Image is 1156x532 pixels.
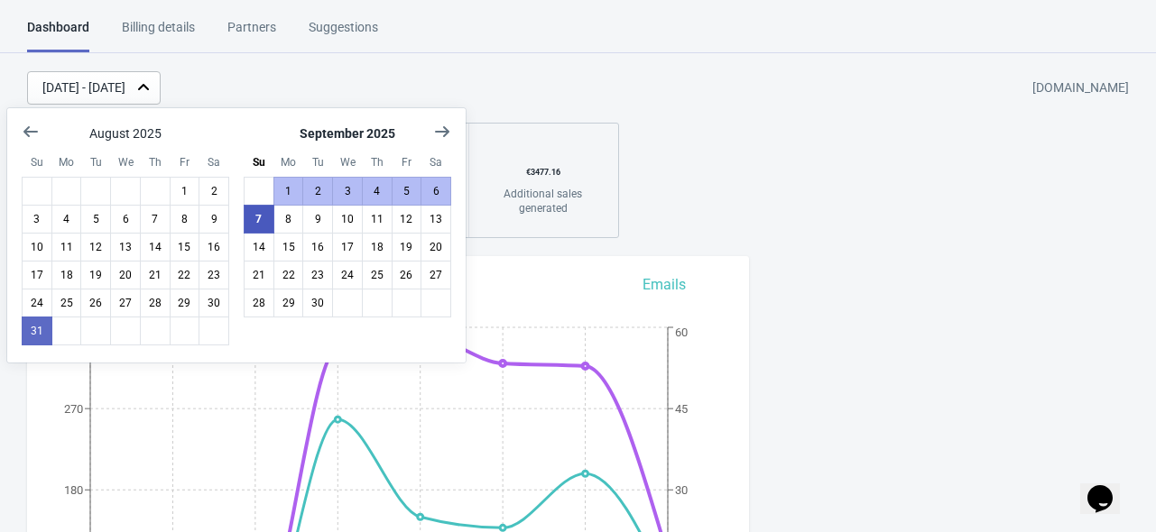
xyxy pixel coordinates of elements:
button: September 29 2025 [273,289,304,317]
div: Suggestions [309,18,378,50]
div: Dashboard [27,18,89,52]
div: Additional sales generated [487,187,598,216]
button: Show next month, October 2025 [426,115,458,148]
div: Thursday [140,147,171,178]
button: September 23 2025 [302,261,333,289]
div: [DOMAIN_NAME] [1032,72,1129,105]
button: August 23 2025 [199,261,229,289]
div: Sunday [244,147,274,178]
button: September 12 2025 [392,205,422,234]
button: August 14 2025 [140,233,171,261]
button: September 20 2025 [421,233,451,261]
button: August 28 2025 [140,289,171,317]
button: Today September 7 2025 [244,205,274,234]
button: September 17 2025 [332,233,363,261]
button: August 4 2025 [51,205,82,234]
div: Saturday [199,147,229,178]
button: August 1 2025 [170,177,200,206]
tspan: 45 [675,402,688,416]
div: Billing details [122,18,195,50]
button: September 19 2025 [392,233,422,261]
div: Wednesday [110,147,141,178]
button: September 26 2025 [392,261,422,289]
div: [DATE] - [DATE] [42,78,125,97]
div: Friday [170,147,200,178]
button: September 3 2025 [332,177,363,206]
button: August 2 2025 [199,177,229,206]
button: September 27 2025 [421,261,451,289]
button: August 21 2025 [140,261,171,289]
button: August 8 2025 [170,205,200,234]
button: September 16 2025 [302,233,333,261]
button: August 12 2025 [80,233,111,261]
button: August 7 2025 [140,205,171,234]
div: Wednesday [332,147,363,178]
button: August 24 2025 [22,289,52,317]
button: September 28 2025 [244,289,274,317]
button: August 3 2025 [22,205,52,234]
button: August 15 2025 [170,233,200,261]
button: September 6 2025 [421,177,451,206]
tspan: 270 [64,402,83,416]
div: Tuesday [80,147,111,178]
button: September 15 2025 [273,233,304,261]
button: August 20 2025 [110,261,141,289]
div: Partners [227,18,276,50]
tspan: 180 [64,483,83,497]
div: Sunday [22,147,52,178]
button: August 5 2025 [80,205,111,234]
button: Show previous month, July 2025 [14,115,47,148]
button: September 22 2025 [273,261,304,289]
button: August 6 2025 [110,205,141,234]
button: August 30 2025 [199,289,229,317]
button: August 16 2025 [199,233,229,261]
div: € 3477.16 [487,158,598,187]
button: August 25 2025 [51,289,82,317]
button: August 19 2025 [80,261,111,289]
button: August 10 2025 [22,233,52,261]
button: August 18 2025 [51,261,82,289]
div: Monday [273,147,304,178]
button: September 10 2025 [332,205,363,234]
button: September 4 2025 [362,177,393,206]
button: September 8 2025 [273,205,304,234]
button: September 13 2025 [421,205,451,234]
button: September 24 2025 [332,261,363,289]
button: September 2 2025 [302,177,333,206]
iframe: chat widget [1080,460,1138,514]
tspan: 30 [675,483,688,497]
button: September 11 2025 [362,205,393,234]
button: September 18 2025 [362,233,393,261]
button: August 11 2025 [51,233,82,261]
button: August 31 2025 [22,316,52,345]
div: Saturday [421,147,451,178]
div: Tuesday [302,147,333,178]
div: Thursday [362,147,393,178]
button: September 9 2025 [302,205,333,234]
button: August 26 2025 [80,289,111,317]
div: Friday [392,147,422,178]
button: September 14 2025 [244,233,274,261]
tspan: 60 [675,326,688,339]
div: Monday [51,147,82,178]
button: August 27 2025 [110,289,141,317]
button: August 29 2025 [170,289,200,317]
button: September 21 2025 [244,261,274,289]
button: September 1 2025 [273,177,304,206]
button: September 30 2025 [302,289,333,317]
button: September 25 2025 [362,261,393,289]
button: August 22 2025 [170,261,200,289]
button: August 17 2025 [22,261,52,289]
button: August 13 2025 [110,233,141,261]
button: August 9 2025 [199,205,229,234]
button: September 5 2025 [392,177,422,206]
